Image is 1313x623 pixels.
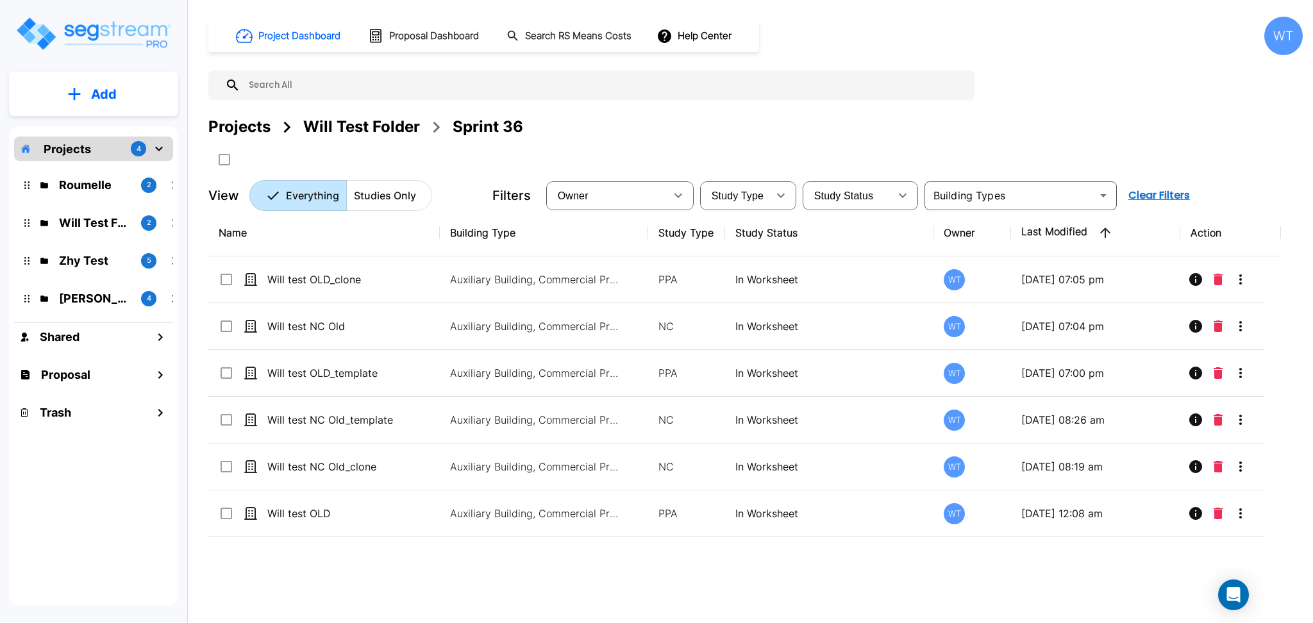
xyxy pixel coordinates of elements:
[1011,210,1181,256] th: Last Modified
[147,179,151,190] p: 2
[944,456,965,478] div: WT
[1180,210,1280,256] th: Action
[944,269,965,290] div: WT
[249,180,347,211] button: Everything
[249,180,432,211] div: Platform
[267,506,396,521] p: Will test OLD
[725,210,933,256] th: Study Status
[1264,17,1303,55] div: WT
[1021,412,1171,428] p: [DATE] 08:26 am
[40,404,71,421] h1: Trash
[59,176,131,194] p: Roumelle
[9,76,178,113] button: Add
[944,503,965,524] div: WT
[658,459,715,474] p: NC
[286,188,339,203] p: Everything
[1228,407,1253,433] button: More-Options
[1208,313,1228,339] button: Delete
[91,85,117,104] p: Add
[267,272,396,287] p: Will test OLD_clone
[147,217,151,228] p: 2
[712,190,764,201] span: Study Type
[240,71,968,100] input: Search All
[267,319,396,334] p: Will test NC Old
[1228,360,1253,386] button: More-Options
[1208,501,1228,526] button: Delete
[267,459,396,474] p: Will test NC Old_clone
[1228,313,1253,339] button: More-Options
[658,506,715,521] p: PPA
[928,187,1092,204] input: Building Types
[944,363,965,384] div: WT
[450,365,623,381] p: Auxiliary Building, Commercial Property Site
[654,24,737,48] button: Help Center
[648,210,725,256] th: Study Type
[1094,187,1112,204] button: Open
[267,412,396,428] p: Will test NC Old_template
[450,459,623,474] p: Auxiliary Building, Commercial Property Site
[258,29,340,44] h1: Project Dashboard
[440,210,648,256] th: Building Type
[59,290,131,307] p: QA Emmanuel
[1228,501,1253,526] button: More-Options
[1183,360,1208,386] button: Info
[814,190,874,201] span: Study Status
[453,115,523,138] div: Sprint 36
[735,319,923,334] p: In Worksheet
[1228,454,1253,479] button: More-Options
[1218,579,1249,610] div: Open Intercom Messenger
[212,147,237,172] button: SelectAll
[735,459,923,474] p: In Worksheet
[208,186,239,205] p: View
[1228,267,1253,292] button: More-Options
[1183,267,1208,292] button: Info
[1208,360,1228,386] button: Delete
[15,15,172,52] img: Logo
[363,22,486,49] button: Proposal Dashboard
[40,328,79,345] h1: Shared
[501,24,639,49] button: Search RS Means Costs
[558,190,589,201] span: Owner
[1021,319,1171,334] p: [DATE] 07:04 pm
[41,366,90,383] h1: Proposal
[1208,454,1228,479] button: Delete
[208,210,440,256] th: Name
[1021,365,1171,381] p: [DATE] 07:00 pm
[354,188,416,203] p: Studies Only
[59,252,131,269] p: Zhy Test
[525,29,631,44] h1: Search RS Means Costs
[450,412,623,428] p: Auxiliary Building, Commercial Property Site
[944,316,965,337] div: WT
[147,255,151,266] p: 5
[1021,506,1171,521] p: [DATE] 12:08 am
[1021,459,1171,474] p: [DATE] 08:19 am
[1208,267,1228,292] button: Delete
[549,178,665,213] div: Select
[450,506,623,521] p: Auxiliary Building, Commercial Property Site
[1183,501,1208,526] button: Info
[658,365,715,381] p: PPA
[59,214,131,231] p: Will Test Folder
[735,412,923,428] p: In Worksheet
[267,365,396,381] p: Will test OLD_template
[1183,454,1208,479] button: Info
[703,178,768,213] div: Select
[1183,313,1208,339] button: Info
[137,144,141,154] p: 4
[1183,407,1208,433] button: Info
[450,272,623,287] p: Auxiliary Building, Commercial Property Site
[231,22,347,50] button: Project Dashboard
[450,319,623,334] p: Auxiliary Building, Commercial Property Site
[1021,272,1171,287] p: [DATE] 07:05 pm
[303,115,420,138] div: Will Test Folder
[658,412,715,428] p: NC
[658,319,715,334] p: NC
[1123,183,1195,208] button: Clear Filters
[735,272,923,287] p: In Worksheet
[805,178,890,213] div: Select
[389,29,479,44] h1: Proposal Dashboard
[658,272,715,287] p: PPA
[735,506,923,521] p: In Worksheet
[735,365,923,381] p: In Worksheet
[208,115,271,138] div: Projects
